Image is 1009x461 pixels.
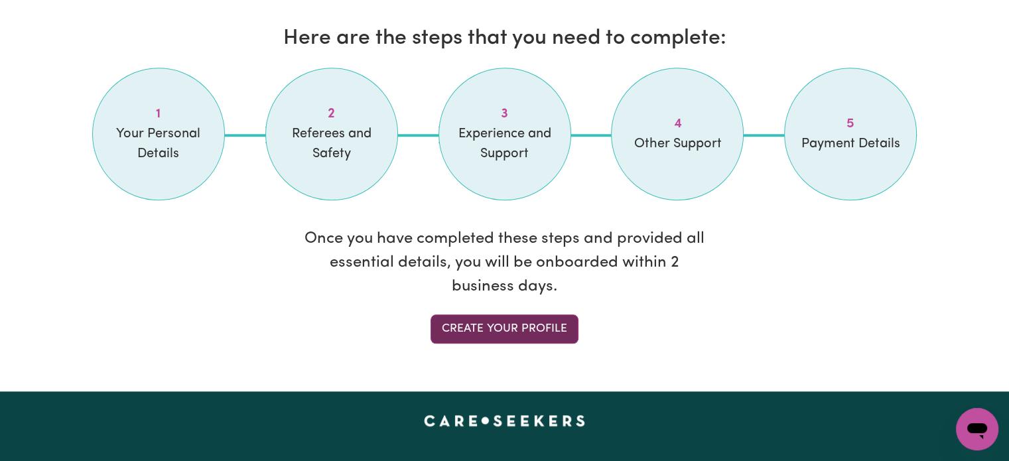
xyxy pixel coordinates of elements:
span: Your Personal Details [109,124,208,164]
span: Payment Details [801,134,900,154]
span: Step 4 [628,114,727,134]
span: Step 3 [455,104,555,124]
a: Create your profile [431,314,578,344]
span: Step 2 [282,104,381,124]
a: Careseekers home page [424,415,585,426]
span: Other Support [628,134,727,154]
iframe: Button to launch messaging window, conversation in progress [956,408,998,450]
p: Once you have completed these steps and provided all essential details, you will be onboarded wit... [303,227,707,298]
span: Experience and Support [455,124,555,164]
span: Referees and Safety [282,124,381,164]
h2: Here are the steps that you need to complete: [92,26,917,51]
span: Step 1 [109,104,208,124]
span: Step 5 [801,114,900,134]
